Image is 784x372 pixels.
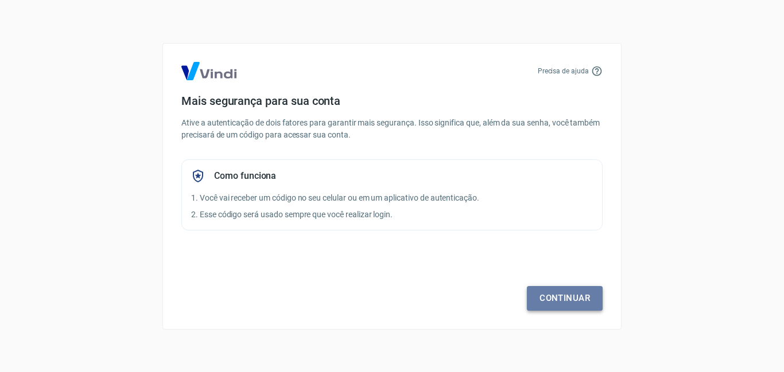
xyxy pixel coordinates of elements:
p: Ative a autenticação de dois fatores para garantir mais segurança. Isso significa que, além da su... [181,117,603,141]
p: Precisa de ajuda [538,66,589,76]
img: Logo Vind [181,62,236,80]
p: 2. Esse código será usado sempre que você realizar login. [191,209,593,221]
h5: Como funciona [214,170,276,182]
a: Continuar [527,286,603,310]
p: 1. Você vai receber um código no seu celular ou em um aplicativo de autenticação. [191,192,593,204]
h4: Mais segurança para sua conta [181,94,603,108]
